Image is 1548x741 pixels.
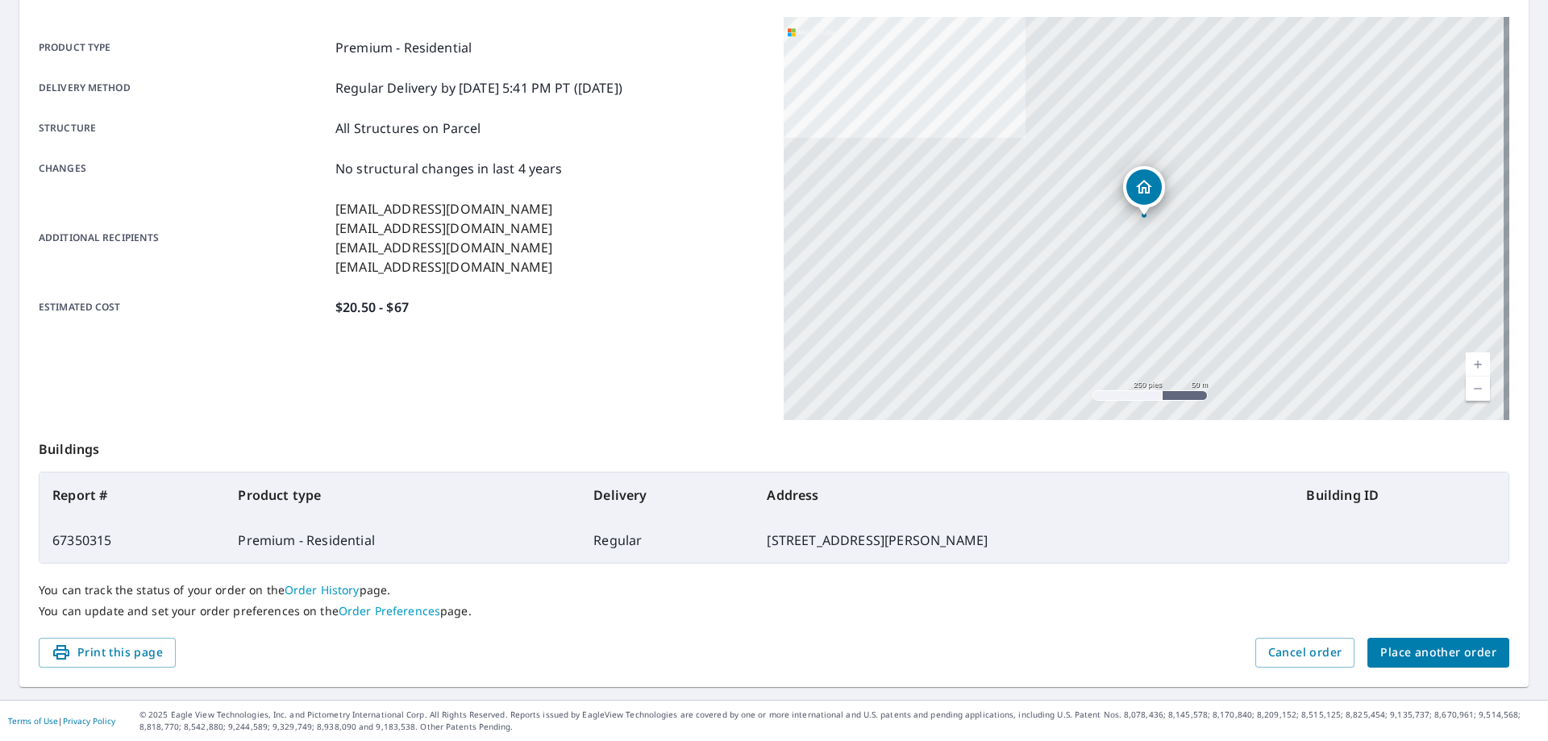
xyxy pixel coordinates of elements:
p: [EMAIL_ADDRESS][DOMAIN_NAME] [335,219,552,238]
th: Product type [225,472,580,518]
p: Additional recipients [39,199,329,277]
a: Order History [285,582,360,597]
a: Privacy Policy [63,715,115,726]
p: You can update and set your order preferences on the page. [39,604,1509,618]
p: Buildings [39,420,1509,472]
a: Nivel actual 17, alejar [1466,377,1490,401]
a: Terms of Use [8,715,58,726]
p: | [8,716,115,726]
span: Print this page [52,643,163,663]
p: Structure [39,119,329,138]
div: Dropped pin, building 1, Residential property, 5169 Mccue Dr Cheyenne, WY 82009 [1123,166,1165,216]
p: Changes [39,159,329,178]
td: [STREET_ADDRESS][PERSON_NAME] [754,518,1293,563]
td: Premium - Residential [225,518,580,563]
p: [EMAIL_ADDRESS][DOMAIN_NAME] [335,238,552,257]
th: Delivery [580,472,754,518]
td: 67350315 [40,518,225,563]
button: Cancel order [1255,638,1355,668]
p: © 2025 Eagle View Technologies, Inc. and Pictometry International Corp. All Rights Reserved. Repo... [139,709,1540,733]
th: Report # [40,472,225,518]
td: Regular [580,518,754,563]
a: Nivel actual 17, ampliar [1466,352,1490,377]
th: Building ID [1293,472,1508,518]
p: No structural changes in last 4 years [335,159,563,178]
p: You can track the status of your order on the page. [39,583,1509,597]
a: Order Preferences [339,603,440,618]
p: Regular Delivery by [DATE] 5:41 PM PT ([DATE]) [335,78,622,98]
span: Cancel order [1268,643,1342,663]
button: Print this page [39,638,176,668]
p: Estimated cost [39,298,329,317]
p: [EMAIL_ADDRESS][DOMAIN_NAME] [335,199,552,219]
p: Premium - Residential [335,38,472,57]
th: Address [754,472,1293,518]
p: Delivery method [39,78,329,98]
span: Place another order [1380,643,1496,663]
p: [EMAIL_ADDRESS][DOMAIN_NAME] [335,257,552,277]
p: $20.50 - $67 [335,298,409,317]
p: All Structures on Parcel [335,119,481,138]
button: Place another order [1367,638,1509,668]
p: Product type [39,38,329,57]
